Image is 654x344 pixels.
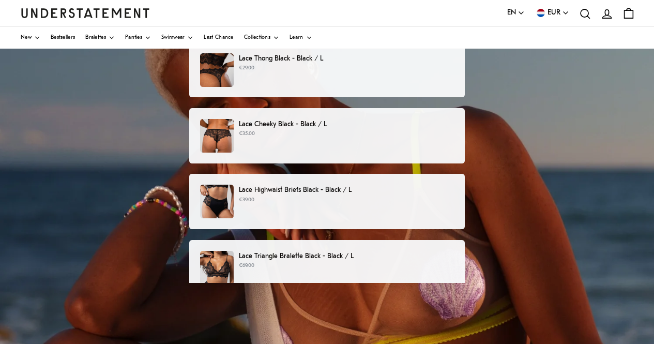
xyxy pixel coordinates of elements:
a: New [21,27,40,49]
p: Lace Triangle Bralette Black - Black / L [239,251,454,262]
span: Last Chance [204,35,233,40]
span: Bralettes [85,35,106,40]
a: Swimwear [161,27,193,49]
a: Bralettes [85,27,115,49]
p: €35.00 [239,130,454,138]
p: €39.00 [239,196,454,204]
span: Panties [125,35,142,40]
a: Bestsellers [51,27,75,49]
a: Collections [244,27,279,49]
p: Lace Cheeky Black - Black / L [239,119,454,130]
a: Last Chance [204,27,233,49]
span: EN [507,7,516,19]
img: lace-string-black.jpg [200,53,234,87]
p: €69.00 [239,262,454,270]
p: €29.00 [239,64,454,72]
a: Understatement Homepage [21,8,150,18]
img: lace-highwaist-briefs-002-saboteur-34043631141029.jpg [200,185,234,218]
span: Swimwear [161,35,185,40]
span: Learn [290,35,303,40]
a: Panties [125,27,151,49]
p: Lace Highwaist Briefs Black - Black / L [239,185,454,196]
a: Learn [290,27,312,49]
button: EN [507,7,525,19]
span: New [21,35,32,40]
button: EUR [535,7,569,19]
img: lace-triangle-bralette-001-saboteur-34043635335333_1_22bb3ddf-7c2f-46f2-b934-ee942a53c53b.jpg [200,251,234,285]
span: EUR [547,7,560,19]
span: Collections [244,35,270,40]
img: lace-cheeky-saboteur-34269228990629.jpg [200,119,234,153]
span: Bestsellers [51,35,75,40]
p: Lace Thong Black - Black / L [239,53,454,64]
